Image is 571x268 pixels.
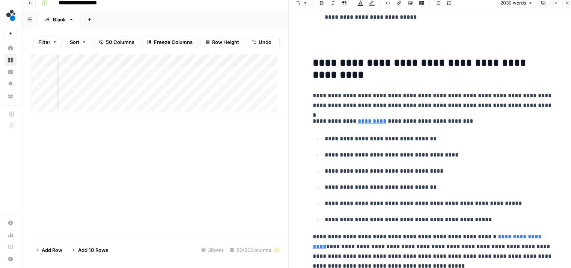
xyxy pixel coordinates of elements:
[94,36,139,48] button: 50 Columns
[106,38,134,46] span: 50 Columns
[198,244,227,256] div: 3 Rows
[78,246,108,254] span: Add 10 Rows
[33,36,62,48] button: Filter
[247,36,276,48] button: Undo
[70,38,80,46] span: Sort
[5,78,17,90] a: Opportunities
[65,36,91,48] button: Sort
[5,54,17,66] a: Browse
[38,38,50,46] span: Filter
[5,6,17,25] button: Workspace: spot.ai
[5,241,17,253] a: Learning Hub
[142,36,197,48] button: Freeze Columns
[5,229,17,241] a: Usage
[5,9,18,22] img: spot.ai Logo
[5,217,17,229] a: Settings
[154,38,193,46] span: Freeze Columns
[38,12,80,27] a: Blank
[5,66,17,78] a: Insights
[5,42,17,54] a: Home
[5,253,17,265] button: Help + Support
[212,38,239,46] span: Row Height
[259,38,271,46] span: Undo
[227,244,283,256] div: 50/50 Columns
[42,246,62,254] span: Add Row
[200,36,244,48] button: Row Height
[67,244,113,256] button: Add 10 Rows
[30,244,67,256] button: Add Row
[53,16,66,23] div: Blank
[5,90,17,102] a: Your Data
